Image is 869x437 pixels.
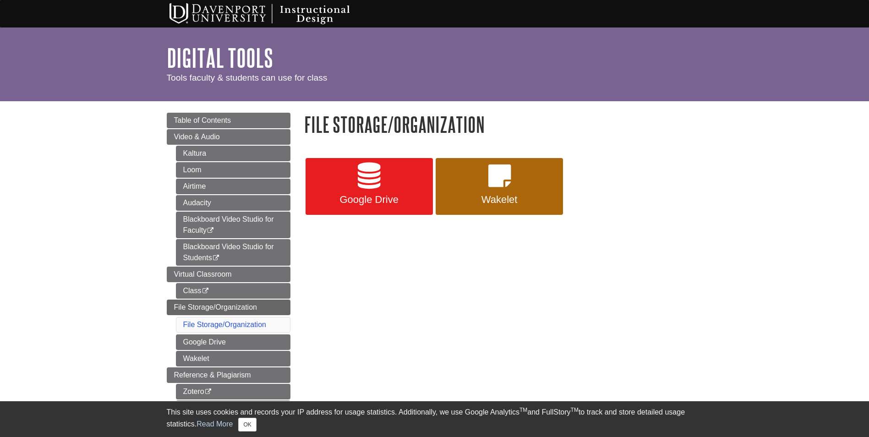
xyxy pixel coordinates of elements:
a: Kaltura [176,146,290,161]
a: Read More [197,420,233,428]
button: Close [238,418,256,432]
span: Reference & Plagiarism [174,371,251,379]
span: Video & Audio [174,133,220,141]
a: Wakelet [436,158,563,215]
span: Virtual Classroom [174,270,232,278]
div: This site uses cookies and records your IP address for usage statistics. Additionally, we use Goo... [167,407,703,432]
sup: TM [571,407,579,413]
span: Google Drive [312,194,426,206]
a: File Storage/Organization [183,321,266,328]
a: Class [176,283,290,299]
a: Wakelet [176,351,290,366]
i: This link opens in a new window [202,288,209,294]
a: Google Drive [306,158,433,215]
i: This link opens in a new window [212,255,220,261]
sup: TM [519,407,527,413]
a: Blackboard Video Studio for Students [176,239,290,266]
span: Wakelet [443,194,556,206]
a: Virtual Classroom [167,267,290,282]
h1: File Storage/Organization [304,113,703,136]
a: SafeAssign [176,400,290,416]
a: Reference & Plagiarism [167,367,290,383]
a: File Storage/Organization [167,300,290,315]
a: Zotero [176,384,290,399]
i: This link opens in a new window [207,228,214,234]
a: Digital Tools [167,44,273,72]
a: Audacity [176,195,290,211]
img: Davenport University Instructional Design [162,2,382,25]
span: File Storage/Organization [174,303,257,311]
i: This link opens in a new window [204,389,212,395]
span: Tools faculty & students can use for class [167,73,328,82]
span: Table of Contents [174,116,231,124]
a: Blackboard Video Studio for Faculty [176,212,290,238]
a: Airtime [176,179,290,194]
a: Video & Audio [167,129,290,145]
a: Table of Contents [167,113,290,128]
a: Loom [176,162,290,178]
a: Google Drive [176,334,290,350]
